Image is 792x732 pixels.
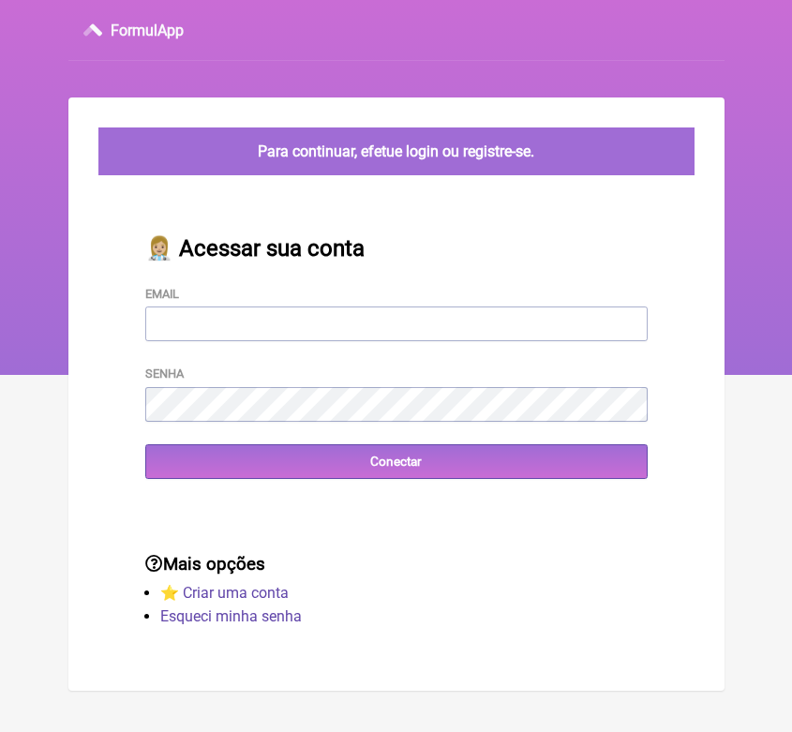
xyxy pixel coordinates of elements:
[98,127,695,175] div: Para continuar, efetue login ou registre-se.
[145,366,184,381] label: Senha
[160,584,289,602] a: ⭐️ Criar uma conta
[145,287,179,301] label: Email
[145,554,648,575] h3: Mais opções
[145,444,648,479] input: Conectar
[111,22,184,39] h3: FormulApp
[145,235,648,261] h2: 👩🏼‍⚕️ Acessar sua conta
[160,607,302,625] a: Esqueci minha senha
